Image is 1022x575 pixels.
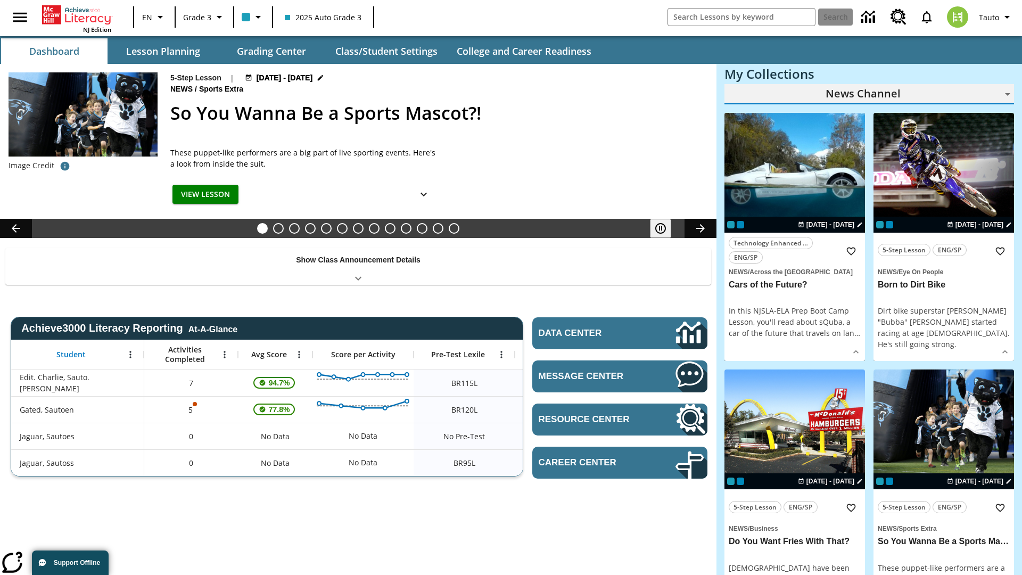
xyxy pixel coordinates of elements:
[878,268,897,276] span: News
[493,347,509,363] button: Open Menu
[20,457,74,469] span: Jaguar, Sautoss
[515,423,616,449] div: No Data, Jaguar, Sautoes
[532,447,707,479] a: Career Center
[243,72,327,84] button: Aug 24 - Aug 24 Choose Dates
[955,220,1003,229] span: [DATE] - [DATE]
[369,223,380,234] button: Slide 8 Dianne Feinstein: A Lifelong Leader
[729,266,861,277] span: Topic: News/Across the US
[218,38,325,64] button: Grading Center
[876,478,884,485] div: Current Class
[449,223,459,234] button: Slide 13 Career Lesson
[170,72,221,84] p: 5-Step Lesson
[217,347,233,363] button: Open Menu
[142,12,152,23] span: EN
[806,477,854,486] span: [DATE] - [DATE]
[842,242,861,261] button: Add to Favorites
[878,501,930,513] button: 5-Step Lesson
[238,423,312,449] div: No Data, Jaguar, Sautoes
[251,350,287,359] span: Avg Score
[42,4,111,26] a: Home
[899,268,943,276] span: Eye On People
[189,457,193,469] span: 0
[727,221,735,228] div: Current Class
[876,221,884,228] div: Current Class
[539,328,639,339] span: Data Center
[539,371,644,382] span: Message Center
[897,268,899,276] span: /
[183,12,211,23] span: Grade 3
[144,369,238,396] div: 7, Edit. Charlie, Sauto. Charlie
[685,219,716,238] button: Lesson carousel, Next
[897,525,899,532] span: /
[848,344,864,360] button: Show Details
[144,423,238,449] div: 0, Jaguar, Sautoes
[170,100,704,127] h2: So You Wanna Be a Sports Mascot?!
[886,221,893,228] div: OL 2025 Auto Grade 4
[230,72,234,84] span: |
[291,347,307,363] button: Open Menu
[1,38,108,64] button: Dashboard
[886,478,893,485] span: OL 2025 Auto Grade 4
[150,345,220,364] span: Activities Completed
[20,372,138,394] span: Edit. Charlie, Sauto. [PERSON_NAME]
[796,220,865,229] button: Jul 01 - Aug 01 Choose Dates
[289,223,300,234] button: Slide 3 The Cold, Cold Moon
[729,536,861,547] h3: Do You Want Fries With That?
[238,369,312,396] div: , 94.7%, This student's Average First Try Score 94.7% is above 75%, Edit. Charlie, Sauto. Charlie
[947,6,968,28] img: avatar image
[737,221,744,228] div: OL 2025 Auto Grade 4
[433,223,443,234] button: Slide 12 Pre-release lesson
[83,26,111,34] span: NJ Edition
[110,38,216,64] button: Lesson Planning
[144,396,238,423] div: 5, One or more Activity scores may be invalid., Gated, Sautoen
[873,113,1014,362] div: lesson details
[170,147,436,169] div: These puppet-like performers are a big part of live sporting events. Here's a look from inside th...
[539,414,644,425] span: Resource Center
[179,7,230,27] button: Grade: Grade 3, Select a grade
[737,478,744,485] div: OL 2025 Auto Grade 4
[883,244,926,256] span: 5-Step Lesson
[789,502,812,513] span: ENG/SP
[187,404,195,415] p: 5
[878,244,930,256] button: 5-Step Lesson
[729,280,861,291] h3: Cars of the Future?
[189,377,193,389] span: 7
[796,477,865,486] button: Aug 24 - Aug 24 Choose Dates
[734,252,757,263] span: ENG/SP
[941,3,975,31] button: Select a new avatar
[729,305,861,339] div: In this NJSLA-ELA Prep Boot Camp Lesson, you'll read about sQuba, a car of the future that travel...
[650,219,682,238] div: Pause
[451,377,477,389] span: Beginning reader 115 Lexile, Edit. Charlie, Sauto. Charlie
[137,7,171,27] button: Language: EN, Select a language
[650,219,671,238] button: Pause
[305,223,316,234] button: Slide 4 Born to Dirt Bike
[806,220,854,229] span: [DATE] - [DATE]
[729,237,813,249] button: Technology Enhanced Item
[189,431,193,442] span: 0
[54,559,100,566] span: Support Offline
[237,7,269,27] button: Class color is light blue. Change class color
[883,502,926,513] span: 5-Step Lesson
[265,373,294,392] span: 94.7%
[353,223,364,234] button: Slide 7 CVC Short Vowels Lesson 2
[448,38,600,64] button: College and Career Readiness
[991,242,1010,261] button: Add to Favorites
[749,525,778,532] span: Business
[285,12,361,23] span: 2025 Auto Grade 3
[955,477,1003,486] span: [DATE] - [DATE]
[979,12,999,23] span: Tauto
[144,449,238,476] div: 0, Jaguar, Sautoss
[256,452,295,474] span: No Data
[748,268,749,276] span: /
[878,525,897,532] span: News
[842,498,861,517] button: Add to Favorites
[42,3,111,34] div: Home
[273,223,284,234] button: Slide 2 Taking Movies to the X-Dimension
[9,72,158,157] img: The Carolina Panthers' mascot, Sir Purr leads a YMCA flag football team onto the field before an ...
[729,251,763,264] button: ENG/SP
